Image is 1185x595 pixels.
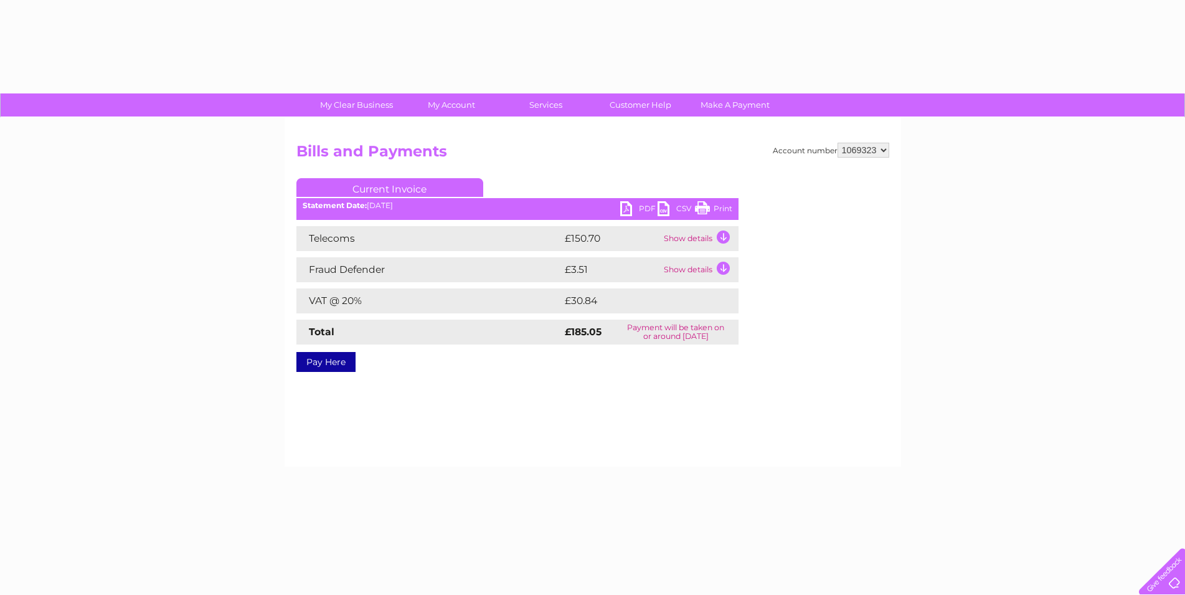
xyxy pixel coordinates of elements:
a: PDF [620,201,658,219]
strong: £185.05 [565,326,602,338]
td: £3.51 [562,257,661,282]
a: Print [695,201,732,219]
strong: Total [309,326,334,338]
td: £30.84 [562,288,714,313]
a: Customer Help [589,93,692,117]
td: Telecoms [296,226,562,251]
a: Pay Here [296,352,356,372]
a: CSV [658,201,695,219]
a: My Account [400,93,503,117]
div: [DATE] [296,201,739,210]
td: £150.70 [562,226,661,251]
b: Statement Date: [303,201,367,210]
td: VAT @ 20% [296,288,562,313]
h2: Bills and Payments [296,143,889,166]
div: Account number [773,143,889,158]
a: Make A Payment [684,93,786,117]
td: Fraud Defender [296,257,562,282]
a: My Clear Business [305,93,408,117]
td: Show details [661,257,739,282]
a: Current Invoice [296,178,483,197]
a: Services [494,93,597,117]
td: Show details [661,226,739,251]
td: Payment will be taken on or around [DATE] [613,320,739,345]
